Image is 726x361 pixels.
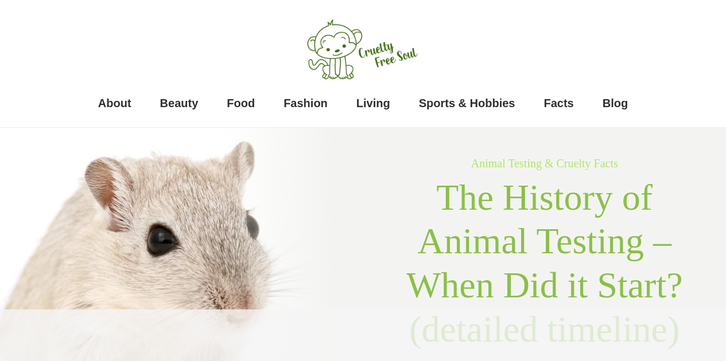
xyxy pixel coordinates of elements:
[406,177,683,350] span: The History of Animal Testing – When Did it Start? (detailed timeline)
[471,157,618,170] a: Animal Testing & Cruelty Facts
[544,92,574,115] a: Facts
[284,92,328,115] a: Fashion
[98,92,131,115] a: About
[603,92,628,115] a: Blog
[160,92,199,115] a: Beauty
[356,92,390,115] a: Living
[419,92,515,115] a: Sports & Hobbies
[227,92,255,115] a: Food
